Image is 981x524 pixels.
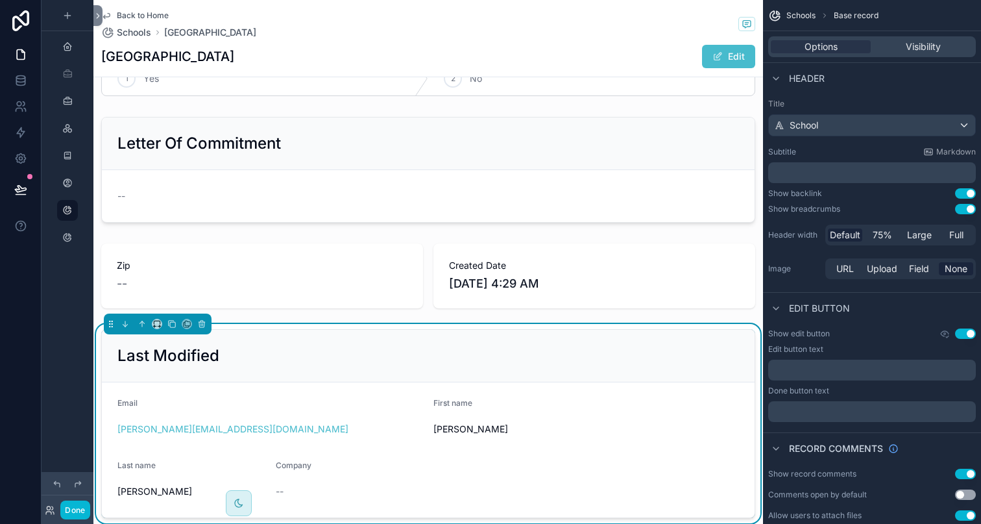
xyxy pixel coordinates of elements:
[768,162,976,183] div: scrollable content
[101,26,151,39] a: Schools
[949,229,963,242] span: Full
[276,485,284,498] span: --
[117,423,348,436] a: [PERSON_NAME][EMAIL_ADDRESS][DOMAIN_NAME]
[768,344,823,355] label: Edit button text
[768,469,856,479] div: Show record comments
[702,45,755,68] button: Edit
[786,10,816,21] span: Schools
[867,262,897,275] span: Upload
[117,398,138,408] span: Email
[117,345,219,366] h2: Last Modified
[789,302,850,315] span: Edit button
[789,72,825,85] span: Header
[768,490,867,500] div: Comments open by default
[768,114,976,136] button: School
[101,10,169,21] a: Back to Home
[768,188,822,199] div: Show backlink
[768,386,829,396] label: Done button text
[101,47,234,66] h1: [GEOGRAPHIC_DATA]
[768,99,976,109] label: Title
[830,229,860,242] span: Default
[923,147,976,157] a: Markdown
[768,360,976,381] div: scrollable content
[164,26,256,39] a: [GEOGRAPHIC_DATA]
[117,10,169,21] span: Back to Home
[276,460,311,470] span: Company
[907,229,932,242] span: Large
[936,147,976,157] span: Markdown
[834,10,878,21] span: Base record
[909,262,929,275] span: Field
[906,40,941,53] span: Visibility
[768,264,820,274] label: Image
[789,442,883,455] span: Record comments
[117,460,156,470] span: Last name
[117,485,265,498] span: [PERSON_NAME]
[768,204,840,214] div: Show breadcrumbs
[945,262,967,275] span: None
[433,423,739,436] span: [PERSON_NAME]
[873,229,892,242] span: 75%
[768,329,830,339] label: Show edit button
[117,26,151,39] span: Schools
[790,119,818,132] span: School
[768,147,796,157] label: Subtitle
[60,501,90,519] button: Done
[768,230,820,240] label: Header width
[805,40,838,53] span: Options
[433,398,472,408] span: First name
[836,262,854,275] span: URL
[768,401,976,422] div: scrollable content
